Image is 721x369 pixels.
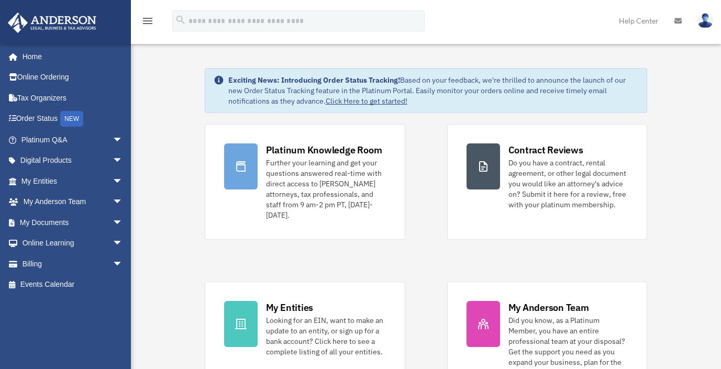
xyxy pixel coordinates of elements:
[141,18,154,27] a: menu
[141,15,154,27] i: menu
[7,192,139,213] a: My Anderson Teamarrow_drop_down
[7,253,139,274] a: Billingarrow_drop_down
[266,158,386,220] div: Further your learning and get your questions answered real-time with direct access to [PERSON_NAM...
[5,13,99,33] img: Anderson Advisors Platinum Portal
[697,13,713,28] img: User Pic
[113,150,134,172] span: arrow_drop_down
[113,129,134,151] span: arrow_drop_down
[113,253,134,275] span: arrow_drop_down
[7,150,139,171] a: Digital Productsarrow_drop_down
[7,46,134,67] a: Home
[7,274,139,295] a: Events Calendar
[266,315,386,357] div: Looking for an EIN, want to make an update to an entity, or sign up for a bank account? Click her...
[7,171,139,192] a: My Entitiesarrow_drop_down
[7,67,139,88] a: Online Ordering
[175,14,186,26] i: search
[508,301,589,314] div: My Anderson Team
[7,212,139,233] a: My Documentsarrow_drop_down
[113,192,134,213] span: arrow_drop_down
[266,301,313,314] div: My Entities
[113,171,134,192] span: arrow_drop_down
[7,108,139,130] a: Order StatusNEW
[113,233,134,254] span: arrow_drop_down
[205,124,405,240] a: Platinum Knowledge Room Further your learning and get your questions answered real-time with dire...
[508,158,628,210] div: Do you have a contract, rental agreement, or other legal document you would like an attorney's ad...
[326,96,407,106] a: Click Here to get started!
[7,129,139,150] a: Platinum Q&Aarrow_drop_down
[60,111,83,127] div: NEW
[508,143,583,156] div: Contract Reviews
[228,75,400,85] strong: Exciting News: Introducing Order Status Tracking!
[7,233,139,254] a: Online Learningarrow_drop_down
[266,143,382,156] div: Platinum Knowledge Room
[113,212,134,233] span: arrow_drop_down
[228,75,639,106] div: Based on your feedback, we're thrilled to announce the launch of our new Order Status Tracking fe...
[7,87,139,108] a: Tax Organizers
[447,124,648,240] a: Contract Reviews Do you have a contract, rental agreement, or other legal document you would like...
